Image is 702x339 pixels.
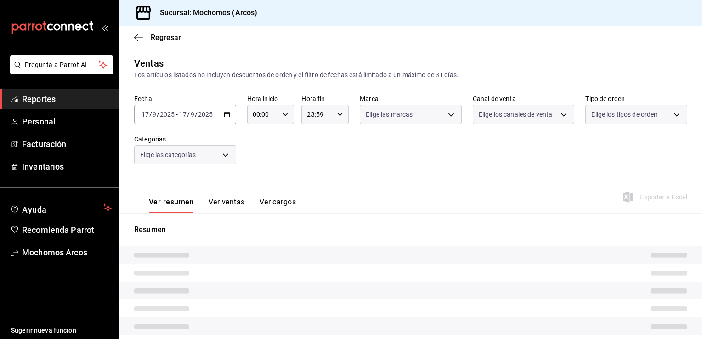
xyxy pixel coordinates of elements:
span: Elige las marcas [366,110,413,119]
span: Elige los tipos de orden [591,110,657,119]
button: Ver resumen [149,198,194,213]
span: Ayuda [22,203,100,214]
label: Fecha [134,96,236,102]
div: navigation tabs [149,198,296,213]
span: Inventarios [22,160,112,173]
h3: Sucursal: Mochomos (Arcos) [153,7,257,18]
span: Regresar [151,33,181,42]
input: -- [152,111,157,118]
span: Sugerir nueva función [11,326,112,335]
button: Regresar [134,33,181,42]
span: / [157,111,159,118]
span: Reportes [22,93,112,105]
button: Ver cargos [260,198,296,213]
span: Elige los canales de venta [479,110,552,119]
button: Ver ventas [209,198,245,213]
input: ---- [198,111,213,118]
input: -- [190,111,195,118]
label: Categorías [134,136,236,142]
button: open_drawer_menu [101,24,108,31]
label: Hora inicio [247,96,294,102]
span: / [195,111,198,118]
input: -- [179,111,187,118]
input: -- [141,111,149,118]
p: Resumen [134,224,687,235]
div: Los artículos listados no incluyen descuentos de orden y el filtro de fechas está limitado a un m... [134,70,687,80]
span: Recomienda Parrot [22,224,112,236]
span: Elige las categorías [140,150,196,159]
a: Pregunta a Parrot AI [6,67,113,76]
label: Marca [360,96,462,102]
span: / [187,111,190,118]
div: Ventas [134,56,164,70]
span: / [149,111,152,118]
span: Facturación [22,138,112,150]
span: Mochomos Arcos [22,246,112,259]
label: Hora fin [301,96,349,102]
span: - [176,111,178,118]
button: Pregunta a Parrot AI [10,55,113,74]
label: Tipo de orden [585,96,687,102]
span: Pregunta a Parrot AI [25,60,99,70]
span: Personal [22,115,112,128]
input: ---- [159,111,175,118]
label: Canal de venta [473,96,575,102]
